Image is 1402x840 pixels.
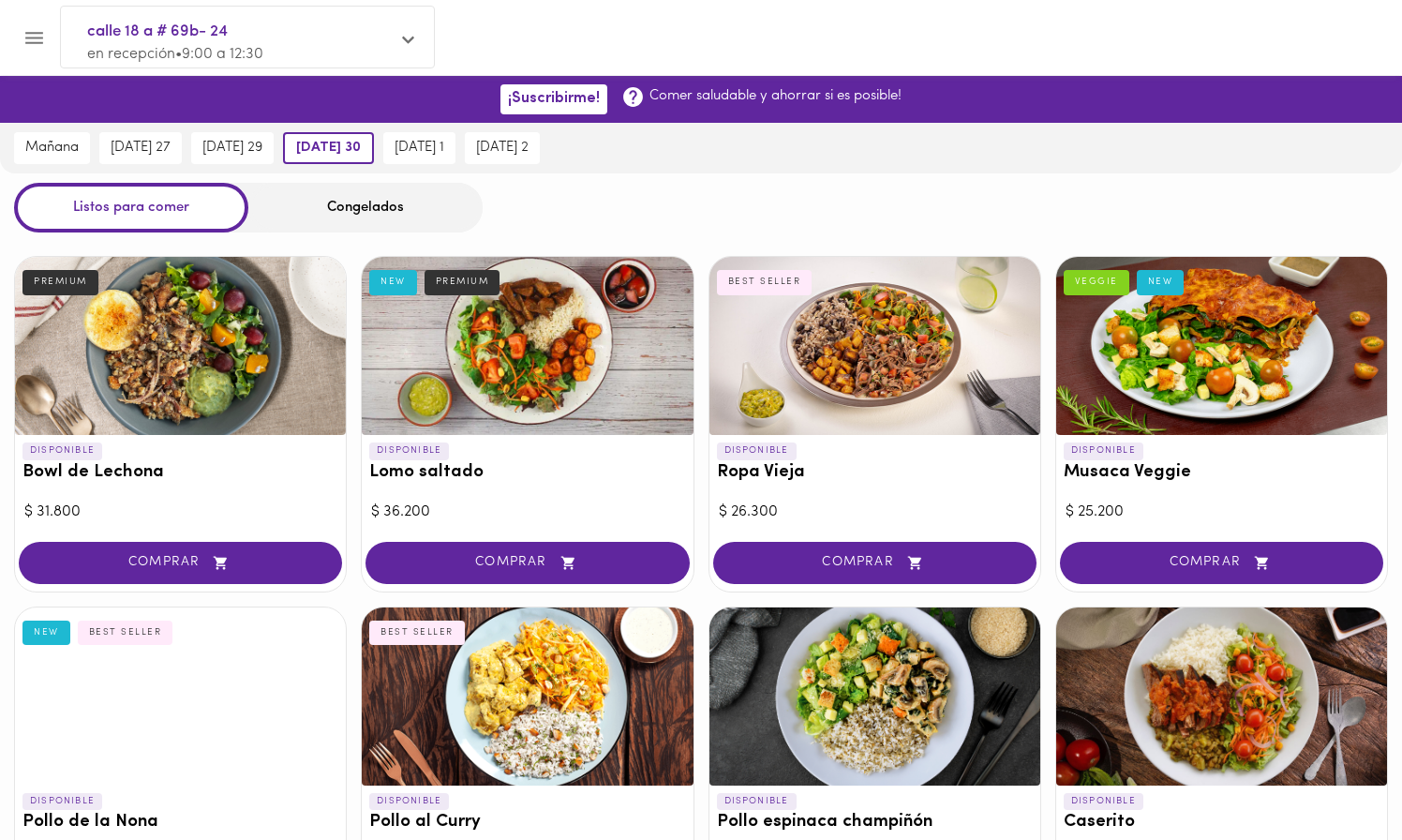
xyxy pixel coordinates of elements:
span: COMPRAR [737,555,1013,571]
span: [DATE] 1 [395,140,444,157]
p: DISPONIBLE [22,793,102,810]
button: COMPRAR [1060,542,1383,584]
div: NEW [1137,270,1185,294]
span: en recepción • 9:00 a 12:30 [87,47,263,62]
p: DISPONIBLE [717,442,797,459]
h3: Caserito [1064,813,1380,832]
button: [DATE] 30 [283,132,374,164]
button: [DATE] 2 [465,132,540,164]
div: NEW [369,270,417,294]
span: COMPRAR [42,555,319,571]
span: calle 18 a # 69b- 24 [87,20,389,44]
div: Bowl de Lechona [15,257,346,435]
button: Menu [11,15,57,61]
h3: Lomo saltado [369,463,685,483]
p: DISPONIBLE [717,793,797,810]
p: DISPONIBLE [369,793,449,810]
div: Congelados [248,183,483,232]
div: $ 36.200 [371,502,683,523]
button: COMPRAR [365,542,689,584]
div: Lomo saltado [362,257,693,435]
p: DISPONIBLE [1064,442,1143,459]
span: [DATE] 29 [202,140,262,157]
div: Pollo espinaca champiñón [709,607,1040,786]
span: [DATE] 27 [111,140,171,157]
div: NEW [22,621,70,645]
span: [DATE] 2 [476,140,529,157]
p: DISPONIBLE [1064,793,1143,810]
button: COMPRAR [713,542,1037,584]
p: Comer saludable y ahorrar si es posible! [649,86,902,106]
h3: Pollo al Curry [369,813,685,832]
iframe: Messagebird Livechat Widget [1293,731,1383,821]
span: [DATE] 30 [296,140,361,157]
div: Pollo de la Nona [15,607,346,786]
div: $ 31.800 [24,502,336,523]
button: [DATE] 29 [191,132,274,164]
div: $ 26.300 [719,502,1031,523]
span: ¡Suscribirme! [508,90,600,108]
div: Listos para comer [14,183,248,232]
div: VEGGIE [1064,270,1129,294]
div: PREMIUM [425,270,500,294]
h3: Bowl de Lechona [22,463,338,483]
div: Musaca Veggie [1056,257,1387,435]
button: mañana [14,132,90,164]
h3: Ropa Vieja [717,463,1033,483]
div: Ropa Vieja [709,257,1040,435]
div: $ 25.200 [1066,502,1378,523]
button: COMPRAR [19,542,342,584]
button: [DATE] 27 [99,132,182,164]
span: mañana [25,140,79,157]
p: DISPONIBLE [22,442,102,459]
div: BEST SELLER [78,621,173,645]
p: DISPONIBLE [369,442,449,459]
div: Pollo al Curry [362,607,693,786]
h3: Pollo espinaca champiñón [717,813,1033,832]
button: ¡Suscribirme! [500,84,607,113]
button: [DATE] 1 [383,132,455,164]
div: PREMIUM [22,270,98,294]
div: BEST SELLER [369,621,465,645]
h3: Pollo de la Nona [22,813,338,832]
span: COMPRAR [389,555,665,571]
div: BEST SELLER [717,270,813,294]
span: COMPRAR [1083,555,1360,571]
div: Caserito [1056,607,1387,786]
h3: Musaca Veggie [1064,463,1380,483]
